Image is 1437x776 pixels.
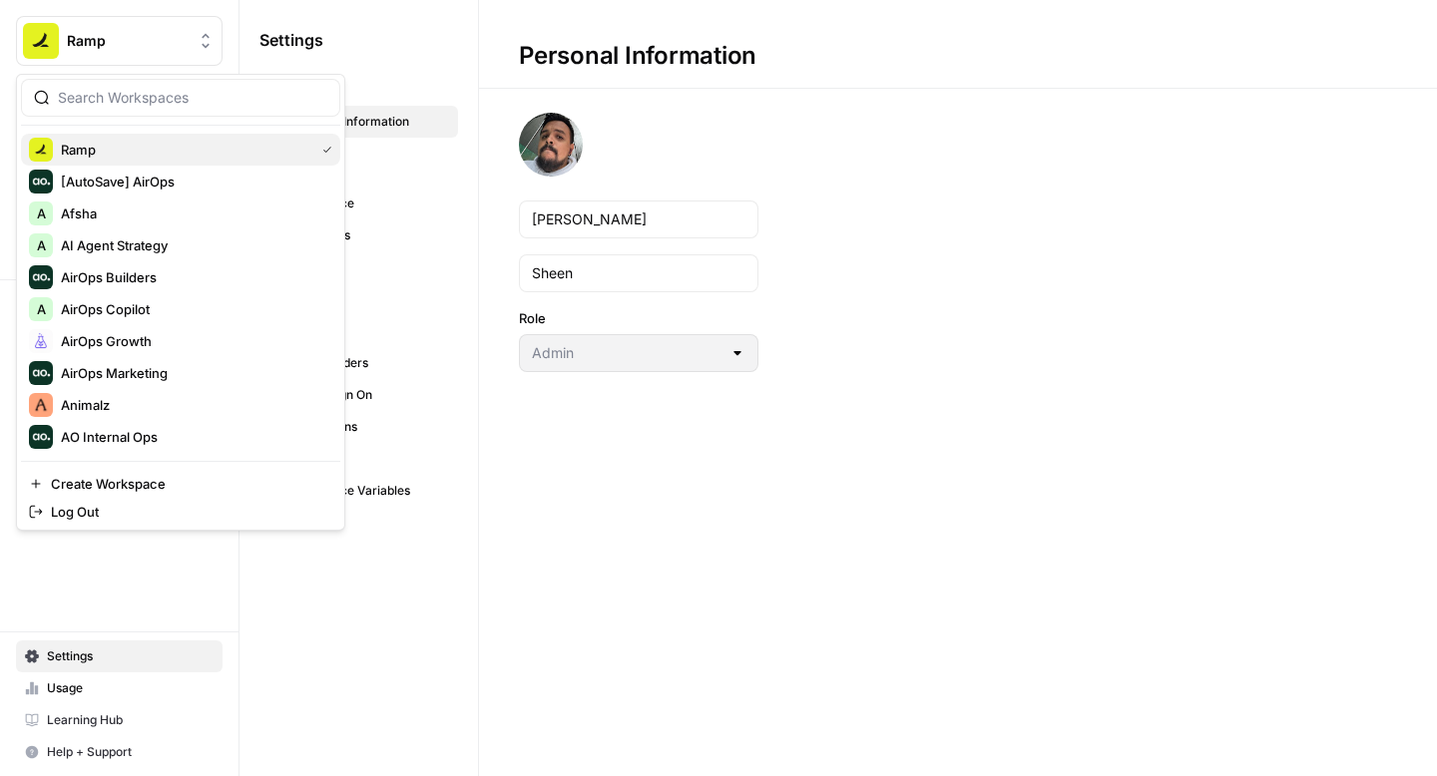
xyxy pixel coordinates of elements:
span: AirOps Builders [61,267,324,287]
span: Help + Support [47,743,214,761]
a: Team [259,283,458,315]
span: Secrets [290,450,449,468]
span: A [37,235,46,255]
img: AirOps Builders Logo [29,265,53,289]
img: [AutoSave] AirOps Logo [29,170,53,194]
span: AirOps Marketing [61,363,324,383]
a: Single Sign On [259,379,458,411]
a: Integrations [259,411,458,443]
span: Settings [47,647,214,665]
span: [AutoSave] AirOps [61,172,324,192]
span: A [37,299,46,319]
a: API Providers [259,347,458,379]
label: Role [519,308,758,328]
a: Learning Hub [16,704,223,736]
a: Workspace Variables [259,475,458,507]
a: Tags [259,315,458,347]
input: Search Workspaces [58,88,327,108]
a: Create Workspace [21,470,340,498]
img: avatar [519,113,583,177]
span: Tags [290,322,449,340]
span: AO Internal Ops [61,427,324,447]
span: Afsha [61,203,324,223]
a: Billing [259,251,458,283]
button: Help + Support [16,736,223,768]
a: Databases [259,219,458,251]
a: Secrets [259,443,458,475]
span: API Providers [290,354,449,372]
a: Log Out [21,498,340,526]
span: AirOps Growth [61,331,324,351]
span: Animalz [61,395,324,415]
span: Team [290,290,449,308]
span: Single Sign On [290,386,449,404]
button: Workspace: Ramp [16,16,223,66]
img: AirOps Marketing Logo [29,361,53,385]
span: A [37,203,46,223]
img: Animalz Logo [29,393,53,417]
img: AO Internal Ops Logo [29,425,53,449]
span: Learning Hub [47,711,214,729]
div: Personal Information [479,40,796,72]
img: AirOps Growth Logo [29,329,53,353]
span: Workspace [290,194,449,212]
span: AirOps Copilot [61,299,324,319]
span: Workspace Variables [290,482,449,500]
span: Billing [290,258,449,276]
span: Settings [259,28,323,52]
a: Settings [16,640,223,672]
span: AI Agent Strategy [61,235,324,255]
span: Ramp [67,31,188,51]
span: Personal Information [290,113,449,131]
span: Integrations [290,418,449,436]
a: Personal Information [259,106,458,138]
img: Ramp Logo [23,23,59,59]
span: Ramp [61,140,306,160]
a: Workspace [259,188,458,219]
span: Usage [47,679,214,697]
img: Ramp Logo [29,138,53,162]
span: Log Out [51,502,324,522]
a: Usage [16,672,223,704]
div: Workspace: Ramp [16,74,345,531]
span: Databases [290,226,449,244]
span: Create Workspace [51,474,324,494]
